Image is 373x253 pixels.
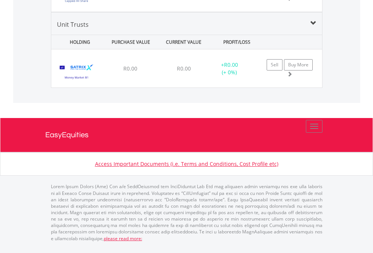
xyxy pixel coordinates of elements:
[52,35,103,49] div: HOLDING
[206,61,253,76] div: + (+ 0%)
[211,35,262,49] div: PROFIT/LOSS
[267,59,282,71] a: Sell
[51,183,322,241] p: Lorem Ipsum Dolors (Ame) Con a/e SeddOeiusmod tem InciDiduntut Lab Etd mag aliquaen admin veniamq...
[158,35,209,49] div: CURRENT VALUE
[104,235,142,242] a: please read more:
[177,65,191,72] span: R0.00
[224,61,238,68] span: R0.00
[284,59,313,71] a: Buy More
[105,35,157,49] div: PURCHASE VALUE
[55,59,98,86] img: UT.ZA.STXB1.png
[45,118,328,152] a: EasyEquities
[95,160,278,167] a: Access Important Documents (i.e. Terms and Conditions, Cost Profile etc)
[123,65,137,72] span: R0.00
[57,20,89,29] span: Unit Trusts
